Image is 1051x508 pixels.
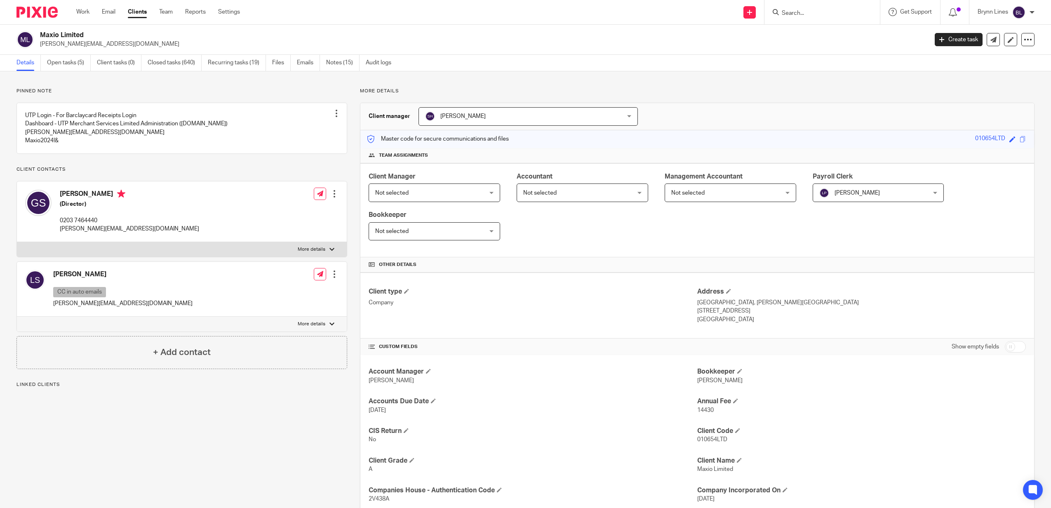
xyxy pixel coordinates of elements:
[835,190,880,196] span: [PERSON_NAME]
[379,152,428,159] span: Team assignments
[53,287,106,297] p: CC in auto emails
[781,10,855,17] input: Search
[60,216,199,225] p: 0203 7464440
[369,343,697,350] h4: CUSTOM FIELDS
[369,437,376,442] span: No
[697,466,733,472] span: Maxio Limited
[697,307,1026,315] p: [STREET_ADDRESS]
[360,88,1035,94] p: More details
[697,315,1026,324] p: [GEOGRAPHIC_DATA]
[517,173,553,180] span: Accountant
[369,299,697,307] p: Company
[369,456,697,465] h4: Client Grade
[369,496,389,502] span: 2V438A
[369,367,697,376] h4: Account Manager
[697,287,1026,296] h4: Address
[900,9,932,15] span: Get Support
[326,55,360,71] a: Notes (15)
[697,367,1026,376] h4: Bookkeeper
[117,190,125,198] i: Primary
[60,190,199,200] h4: [PERSON_NAME]
[53,270,193,279] h4: [PERSON_NAME]
[697,397,1026,406] h4: Annual Fee
[208,55,266,71] a: Recurring tasks (19)
[978,8,1008,16] p: Brynn Lines
[25,270,45,290] img: svg%3E
[952,343,999,351] label: Show empty fields
[813,173,853,180] span: Payroll Clerk
[53,299,193,308] p: [PERSON_NAME][EMAIL_ADDRESS][DOMAIN_NAME]
[369,397,697,406] h4: Accounts Due Date
[369,212,407,218] span: Bookkeeper
[366,55,397,71] a: Audit logs
[148,55,202,71] a: Closed tasks (640)
[102,8,115,16] a: Email
[369,427,697,435] h4: CIS Return
[153,346,211,359] h4: + Add contact
[369,466,372,472] span: A
[367,135,509,143] p: Master code for secure communications and files
[523,190,557,196] span: Not selected
[60,225,199,233] p: [PERSON_NAME][EMAIL_ADDRESS][DOMAIN_NAME]
[272,55,291,71] a: Files
[697,378,743,383] span: [PERSON_NAME]
[369,287,697,296] h4: Client type
[298,321,325,327] p: More details
[76,8,89,16] a: Work
[128,8,147,16] a: Clients
[697,496,715,502] span: [DATE]
[218,8,240,16] a: Settings
[369,173,416,180] span: Client Manager
[697,437,727,442] span: 010654LTD
[369,112,410,120] h3: Client manager
[297,55,320,71] a: Emails
[665,173,743,180] span: Management Accountant
[25,190,52,216] img: svg%3E
[697,486,1026,495] h4: Company Incorporated On
[16,31,34,48] img: svg%3E
[369,378,414,383] span: [PERSON_NAME]
[975,134,1005,144] div: 010654LTD
[379,261,416,268] span: Other details
[47,55,91,71] a: Open tasks (5)
[16,166,347,173] p: Client contacts
[40,40,922,48] p: [PERSON_NAME][EMAIL_ADDRESS][DOMAIN_NAME]
[16,381,347,388] p: Linked clients
[1012,6,1025,19] img: svg%3E
[16,88,347,94] p: Pinned note
[159,8,173,16] a: Team
[375,228,409,234] span: Not selected
[671,190,705,196] span: Not selected
[697,299,1026,307] p: [GEOGRAPHIC_DATA], [PERSON_NAME][GEOGRAPHIC_DATA]
[697,456,1026,465] h4: Client Name
[375,190,409,196] span: Not selected
[97,55,141,71] a: Client tasks (0)
[697,427,1026,435] h4: Client Code
[935,33,983,46] a: Create task
[440,113,486,119] span: [PERSON_NAME]
[697,407,714,413] span: 14430
[369,486,697,495] h4: Companies House - Authentication Code
[16,7,58,18] img: Pixie
[16,55,41,71] a: Details
[369,407,386,413] span: [DATE]
[819,188,829,198] img: svg%3E
[185,8,206,16] a: Reports
[425,111,435,121] img: svg%3E
[40,31,746,40] h2: Maxio Limited
[298,246,325,253] p: More details
[60,200,199,208] h5: (Director)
